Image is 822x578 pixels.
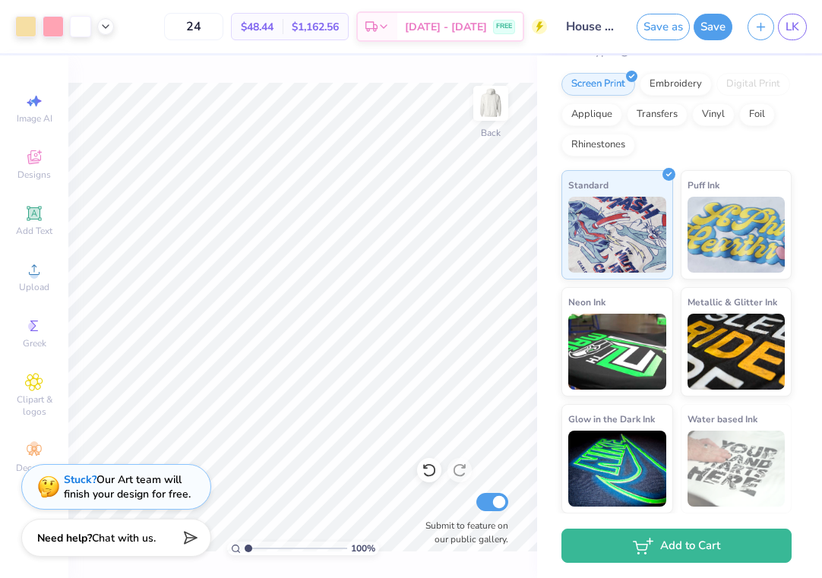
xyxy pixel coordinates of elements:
[568,294,605,310] span: Neon Ink
[568,177,609,193] span: Standard
[716,73,790,96] div: Digital Print
[568,431,666,507] img: Glow in the Dark Ink
[23,337,46,349] span: Greek
[561,73,635,96] div: Screen Print
[688,197,786,273] img: Puff Ink
[16,225,52,237] span: Add Text
[496,21,512,32] span: FREE
[627,103,688,126] div: Transfers
[561,134,635,156] div: Rhinestones
[778,14,807,40] a: LK
[637,14,690,40] button: Save as
[164,13,223,40] input: – –
[241,19,273,35] span: $48.44
[688,411,757,427] span: Water based Ink
[8,393,61,418] span: Clipart & logos
[568,314,666,390] img: Neon Ink
[476,88,506,118] img: Back
[694,14,732,40] button: Save
[351,542,375,555] span: 100 %
[19,281,49,293] span: Upload
[16,462,52,474] span: Decorate
[640,73,712,96] div: Embroidery
[481,126,501,140] div: Back
[568,411,655,427] span: Glow in the Dark Ink
[568,197,666,273] img: Standard
[37,531,92,545] strong: Need help?
[417,519,508,546] label: Submit to feature on our public gallery.
[786,18,799,36] span: LK
[92,531,156,545] span: Chat with us.
[17,112,52,125] span: Image AI
[555,11,629,42] input: Untitled Design
[64,472,96,487] strong: Stuck?
[688,294,777,310] span: Metallic & Glitter Ink
[688,177,719,193] span: Puff Ink
[739,103,775,126] div: Foil
[405,19,487,35] span: [DATE] - [DATE]
[688,314,786,390] img: Metallic & Glitter Ink
[17,169,51,181] span: Designs
[561,103,622,126] div: Applique
[64,472,191,501] div: Our Art team will finish your design for free.
[692,103,735,126] div: Vinyl
[292,19,339,35] span: $1,162.56
[688,431,786,507] img: Water based Ink
[561,529,792,563] button: Add to Cart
